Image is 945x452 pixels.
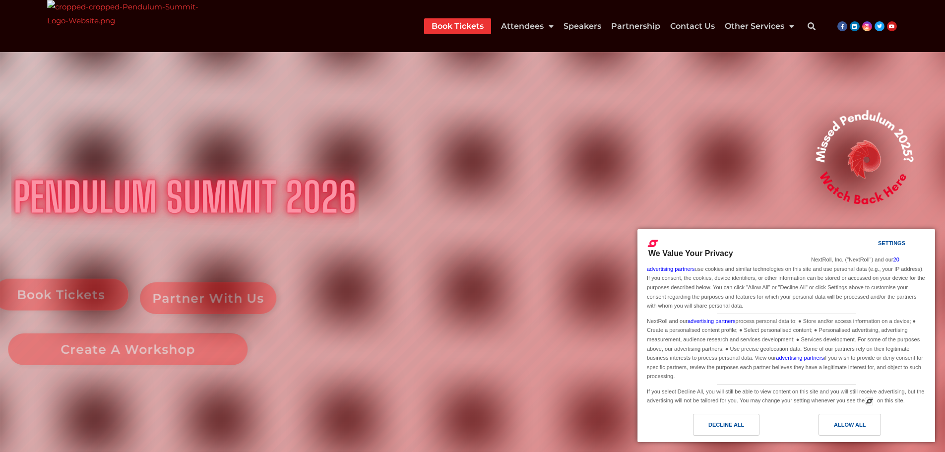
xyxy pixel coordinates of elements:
[708,419,744,430] div: Decline All
[725,18,794,34] a: Other Services
[776,355,824,361] a: advertising partners
[878,238,905,249] div: Settings
[611,18,660,34] a: Partnership
[140,282,276,314] a: Partner With Us
[688,318,736,324] a: advertising partners
[648,249,733,258] span: We Value Your Privacy
[432,18,484,34] a: Book Tickets
[645,385,928,406] div: If you select Decline All, you will still be able to view content on this site and you will still...
[424,18,794,34] nav: Menu
[643,414,786,441] a: Decline All
[645,254,928,311] div: NextRoll, Inc. ("NextRoll") and our use cookies and similar technologies on this site and use per...
[11,250,374,273] rs-layer: The World's No.1 Business & Leadership Summit
[8,333,248,365] a: Create A Workshop
[501,18,554,34] a: Attendees
[647,257,899,272] a: 20 advertising partners
[861,235,884,254] a: Settings
[834,419,866,430] div: Allow All
[564,18,601,34] a: Speakers
[670,18,715,34] a: Contact Us
[802,16,821,36] div: Search
[786,414,929,441] a: Allow All
[645,314,928,382] div: NextRoll and our process personal data to: ● Store and/or access information on a device; ● Creat...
